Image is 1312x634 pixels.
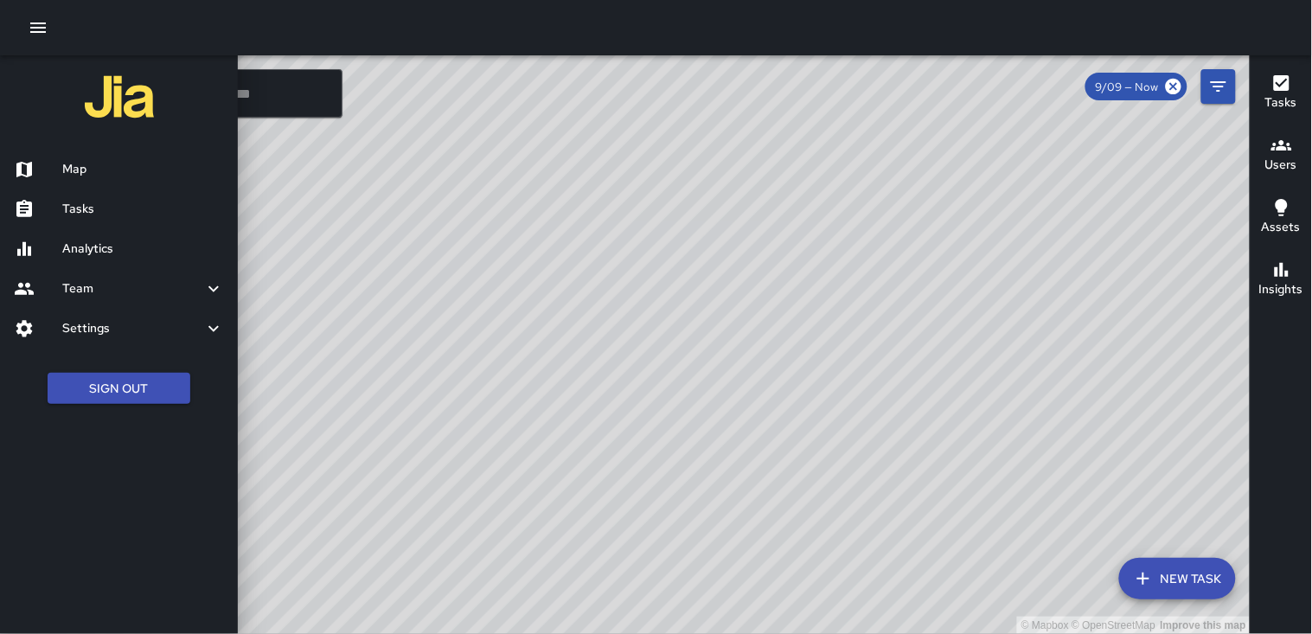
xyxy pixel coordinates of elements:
button: Sign Out [48,373,190,405]
h6: Assets [1262,218,1301,237]
img: jia-logo [85,62,154,131]
h6: Team [62,279,203,298]
button: New Task [1119,558,1236,599]
h6: Tasks [62,200,224,219]
h6: Settings [62,319,203,338]
h6: Analytics [62,240,224,259]
h6: Tasks [1265,93,1297,112]
h6: Insights [1259,280,1303,299]
h6: Map [62,160,224,179]
h6: Users [1265,156,1297,175]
